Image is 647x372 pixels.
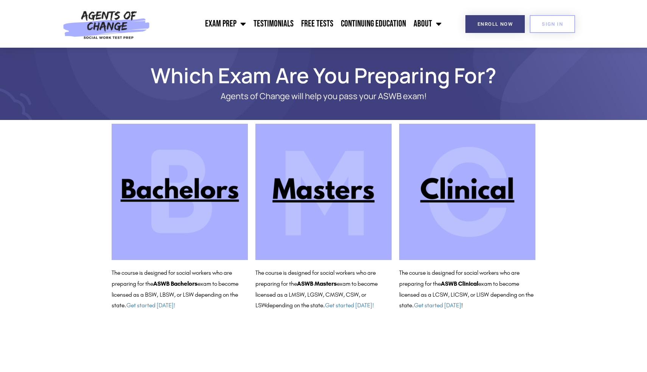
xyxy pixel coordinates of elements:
[138,92,509,101] p: Agents of Change will help you pass your ASWB exam!
[410,14,445,33] a: About
[154,14,445,33] nav: Menu
[266,302,374,309] span: depending on the state.
[414,302,461,309] a: Get started [DATE]
[201,14,250,33] a: Exam Prep
[325,302,374,309] a: Get started [DATE]!
[250,14,297,33] a: Testimonials
[542,22,563,26] span: SIGN IN
[465,15,525,33] a: Enroll Now
[297,280,337,287] b: ASWB Masters
[477,22,513,26] span: Enroll Now
[441,280,478,287] b: ASWB Clinical
[530,15,575,33] a: SIGN IN
[112,268,248,311] p: The course is designed for social workers who are preparing for the exam to become licensed as a ...
[153,280,198,287] b: ASWB Bachelors
[337,14,410,33] a: Continuing Education
[297,14,337,33] a: Free Tests
[108,67,539,84] h1: Which Exam Are You Preparing For?
[126,302,175,309] a: Get started [DATE]!
[255,268,392,311] p: The course is designed for social workers who are preparing for the exam to become licensed as a ...
[412,302,463,309] span: . !
[399,268,535,311] p: The course is designed for social workers who are preparing for the exam to become licensed as a ...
